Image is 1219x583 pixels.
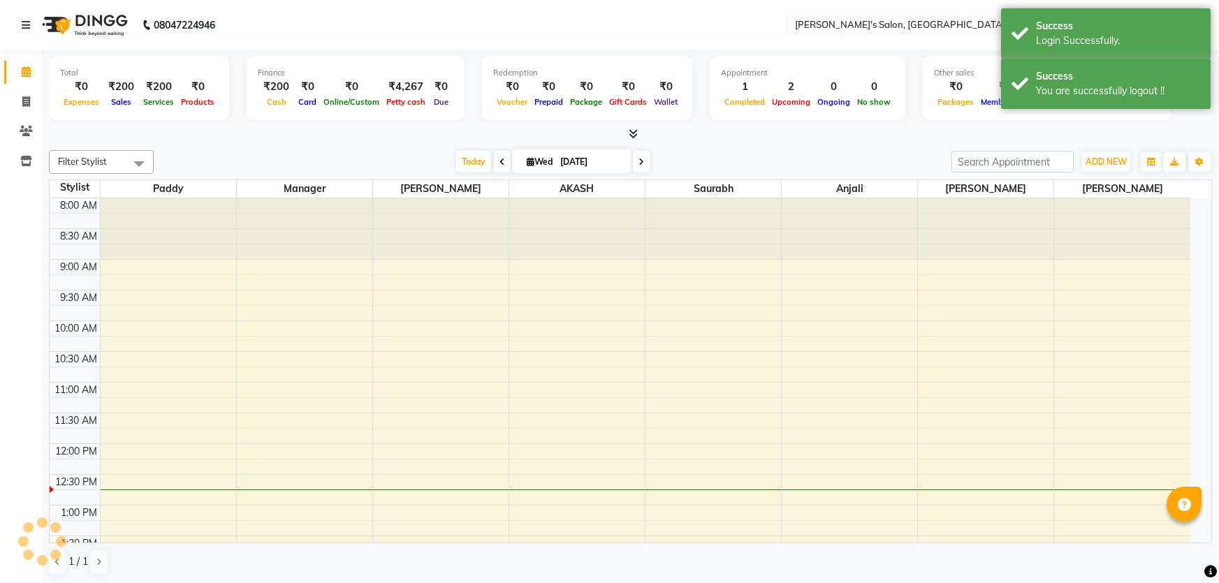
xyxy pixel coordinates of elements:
[814,79,854,95] div: 0
[509,180,645,198] span: AKASH
[68,554,88,569] span: 1 / 1
[430,97,452,107] span: Due
[650,97,681,107] span: Wallet
[52,444,100,459] div: 12:00 PM
[531,97,567,107] span: Prepaid
[934,67,1160,79] div: Other sales
[52,383,100,397] div: 11:00 AM
[237,180,372,198] span: Manager
[854,97,894,107] span: No show
[523,156,556,167] span: Wed
[1036,34,1200,48] div: Login Successfully.
[606,79,650,95] div: ₹0
[58,536,100,551] div: 1:30 PM
[263,97,290,107] span: Cash
[383,79,429,95] div: ₹4,267
[60,97,103,107] span: Expenses
[52,413,100,428] div: 11:30 AM
[768,79,814,95] div: 2
[295,97,320,107] span: Card
[556,152,626,172] input: 2025-09-03
[721,97,768,107] span: Completed
[1036,19,1200,34] div: Success
[58,156,107,167] span: Filter Stylist
[531,79,567,95] div: ₹0
[58,505,100,520] div: 1:00 PM
[101,180,236,198] span: Paddy
[1036,84,1200,98] div: You are successfully logout !!
[36,6,131,45] img: logo
[567,97,606,107] span: Package
[52,321,100,336] div: 10:00 AM
[1036,69,1200,84] div: Success
[456,151,491,172] span: Today
[493,67,681,79] div: Redemption
[721,79,768,95] div: 1
[645,180,781,198] span: Saurabh
[1086,156,1127,167] span: ADD NEW
[650,79,681,95] div: ₹0
[606,97,650,107] span: Gift Cards
[1054,180,1190,198] span: [PERSON_NAME]
[103,79,140,95] div: ₹200
[1082,152,1130,172] button: ADD NEW
[258,67,453,79] div: Finance
[768,97,814,107] span: Upcoming
[721,67,894,79] div: Appointment
[177,79,218,95] div: ₹0
[782,180,917,198] span: Anjali
[951,151,1074,172] input: Search Appointment
[320,97,383,107] span: Online/Custom
[977,97,1034,107] span: Memberships
[934,97,977,107] span: Packages
[934,79,977,95] div: ₹0
[854,79,894,95] div: 0
[977,79,1034,95] div: ₹0
[383,97,429,107] span: Petty cash
[295,79,320,95] div: ₹0
[57,229,100,244] div: 8:30 AM
[493,79,531,95] div: ₹0
[373,180,509,198] span: [PERSON_NAME]
[814,97,854,107] span: Ongoing
[52,475,100,489] div: 12:30 PM
[57,260,100,274] div: 9:00 AM
[154,6,215,45] b: 08047224946
[57,290,100,305] div: 9:30 AM
[918,180,1053,198] span: [PERSON_NAME]
[50,180,100,195] div: Stylist
[258,79,295,95] div: ₹200
[493,97,531,107] span: Voucher
[429,79,453,95] div: ₹0
[320,79,383,95] div: ₹0
[177,97,218,107] span: Products
[567,79,606,95] div: ₹0
[140,79,177,95] div: ₹200
[52,352,100,367] div: 10:30 AM
[60,67,218,79] div: Total
[60,79,103,95] div: ₹0
[108,97,135,107] span: Sales
[140,97,177,107] span: Services
[57,198,100,213] div: 8:00 AM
